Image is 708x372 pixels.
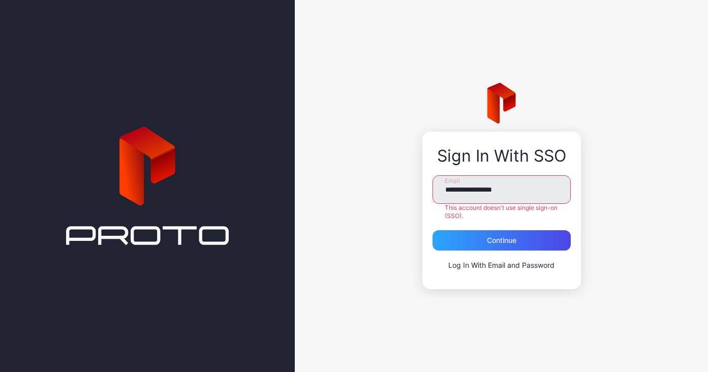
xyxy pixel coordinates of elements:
[433,175,571,204] input: Email
[448,261,555,269] a: Log In With Email and Password
[433,204,571,220] div: This account doesn't use single sign-on (SSO).
[433,147,571,165] div: Sign In With SSO
[487,236,516,244] div: Continue
[433,230,571,251] button: Continue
